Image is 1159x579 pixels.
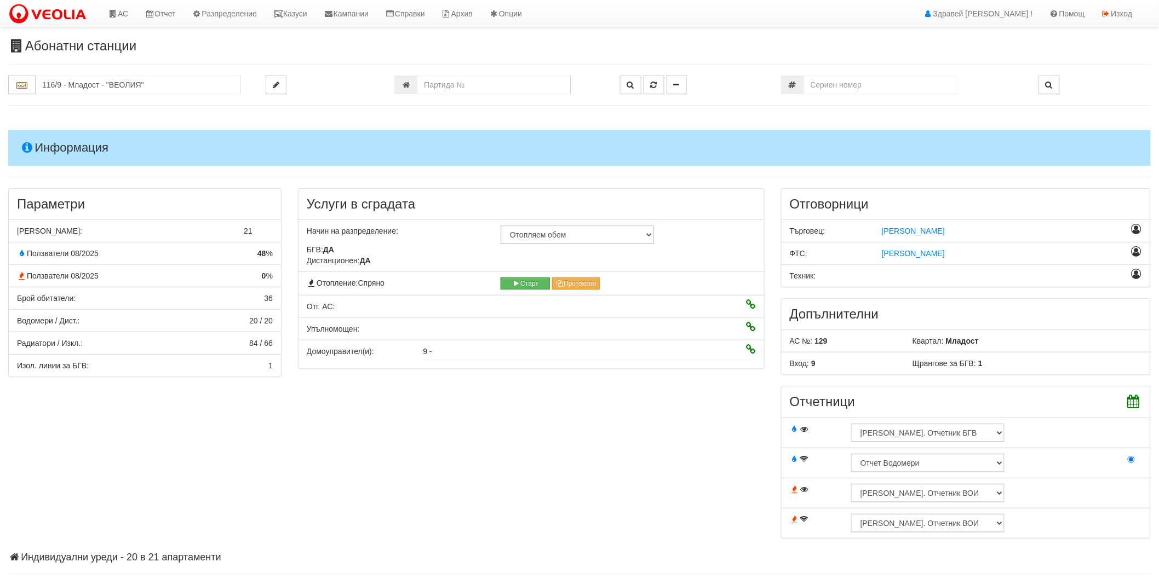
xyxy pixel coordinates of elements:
[257,249,266,258] strong: 48
[262,270,273,281] span: %
[913,337,944,345] span: Квартал:
[307,245,334,254] span: БГВ:
[307,325,359,333] span: Упълномощен:
[790,249,807,258] span: ФТС:
[9,248,281,259] div: % от апартаментите с консумация по отчет за БГВ през миналия месец
[17,249,99,258] span: Ползватели 08/2025
[8,130,1151,165] h4: Информация
[946,337,979,345] b: Младост
[790,307,1142,321] h3: Допълнителни
[790,227,825,235] span: Търговец:
[8,552,1151,563] h4: Индивидуални уреди - 20 в 21 апартаменти
[913,359,976,368] span: Щрангове за БГВ:
[882,227,945,235] span: [PERSON_NAME]
[790,337,813,345] span: АС №:
[811,359,816,368] b: 9
[360,256,371,265] strong: ДА
[17,316,79,325] span: Водомери / Дист.:
[249,316,273,325] span: 20 / 20
[244,227,253,235] span: 21
[1132,248,1142,256] i: Назначаване като отговорник ФТС
[17,227,82,235] span: [PERSON_NAME]:
[790,359,810,368] span: Вход:
[1132,270,1142,278] i: Назначаване като отговорник Техник
[423,347,432,356] span: 9 -
[790,395,1142,409] h3: Отчетници
[501,277,550,289] button: Старт
[417,76,571,94] input: Партида №
[882,249,945,258] span: [PERSON_NAME]
[262,271,266,280] strong: 0
[17,361,89,370] span: Изол. линии за БГВ:
[17,339,83,348] span: Радиатори / Изкл.:
[36,76,241,94] input: Абонатна станция
[17,294,76,303] span: Брой обитатели:
[307,347,374,356] span: Домоуправител(и):
[307,256,371,265] span: Дистанционен:
[264,294,273,303] span: 36
[257,248,273,259] span: %
[9,270,281,281] div: % от апартаментите с консумация по отчет за отопление през миналия месец
[307,197,756,211] h3: Услуги в сградата
[17,271,99,280] span: Ползватели 08/2025
[8,3,91,26] img: VeoliaLogo.png
[358,279,385,287] span: Спряно
[978,359,983,368] b: 1
[17,197,273,211] h3: Параметри
[790,271,816,280] span: Техник:
[815,337,828,345] b: 129
[307,279,385,287] span: Отопление:
[307,302,335,311] span: Отговорник АС
[8,39,1151,53] h3: Абонатни станции
[249,339,273,348] span: 84 / 66
[323,245,334,254] strong: ДА
[804,76,957,94] input: Сериен номер
[1132,225,1142,233] i: Назначаване като отговорник Търговец
[307,227,398,235] span: Начин на разпределение:
[268,361,273,370] span: 1
[552,277,600,289] button: Протоколи
[790,197,1142,211] h3: Отговорници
